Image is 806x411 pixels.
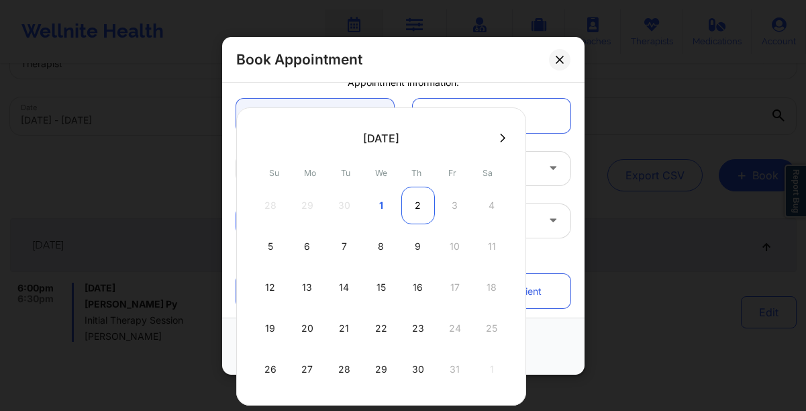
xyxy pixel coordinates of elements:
[227,76,580,89] div: Appointment information:
[291,228,324,265] div: Mon Oct 06 2025
[364,228,398,265] div: Wed Oct 08 2025
[401,310,435,347] div: Thu Oct 23 2025
[291,310,324,347] div: Mon Oct 20 2025
[364,187,398,224] div: Wed Oct 01 2025
[247,151,537,185] div: Initial Therapy Session (30 minutes)
[304,168,316,178] abbr: Monday
[328,228,361,265] div: Tue Oct 07 2025
[341,168,350,178] abbr: Tuesday
[328,351,361,388] div: Tue Oct 28 2025
[254,228,287,265] div: Sun Oct 05 2025
[413,274,570,308] a: Not Registered Patient
[483,168,493,178] abbr: Saturday
[236,98,394,132] a: Single
[236,50,362,68] h2: Book Appointment
[413,98,570,132] a: Recurring
[291,351,324,388] div: Mon Oct 27 2025
[364,269,398,306] div: Wed Oct 15 2025
[227,251,580,265] div: Patient information:
[448,168,456,178] abbr: Friday
[328,310,361,347] div: Tue Oct 21 2025
[401,269,435,306] div: Thu Oct 16 2025
[364,351,398,388] div: Wed Oct 29 2025
[254,310,287,347] div: Sun Oct 19 2025
[291,269,324,306] div: Mon Oct 13 2025
[375,168,387,178] abbr: Wednesday
[254,269,287,306] div: Sun Oct 12 2025
[328,269,361,306] div: Tue Oct 14 2025
[401,187,435,224] div: Thu Oct 02 2025
[401,228,435,265] div: Thu Oct 09 2025
[363,132,399,145] div: [DATE]
[254,351,287,388] div: Sun Oct 26 2025
[411,168,421,178] abbr: Thursday
[269,168,279,178] abbr: Sunday
[364,310,398,347] div: Wed Oct 22 2025
[401,351,435,388] div: Thu Oct 30 2025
